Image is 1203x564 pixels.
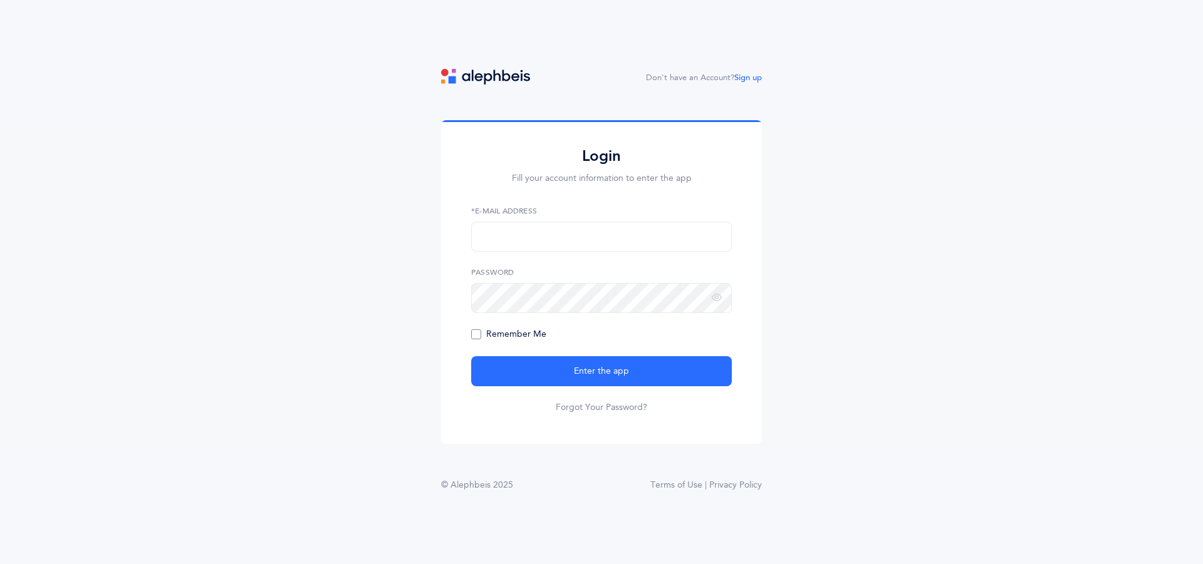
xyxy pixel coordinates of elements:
a: Terms of Use | Privacy Policy [650,479,762,492]
label: Password [471,267,732,278]
a: Forgot Your Password? [556,401,647,414]
img: logo.svg [441,69,530,85]
div: Don't have an Account? [646,72,762,85]
p: Fill your account information to enter the app [471,172,732,185]
span: Remember Me [471,329,546,339]
h2: Login [471,146,732,166]
div: © Alephbeis 2025 [441,479,513,492]
a: Sign up [734,73,762,82]
label: *E-Mail Address [471,205,732,217]
button: Enter the app [471,356,732,386]
span: Enter the app [574,365,629,378]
